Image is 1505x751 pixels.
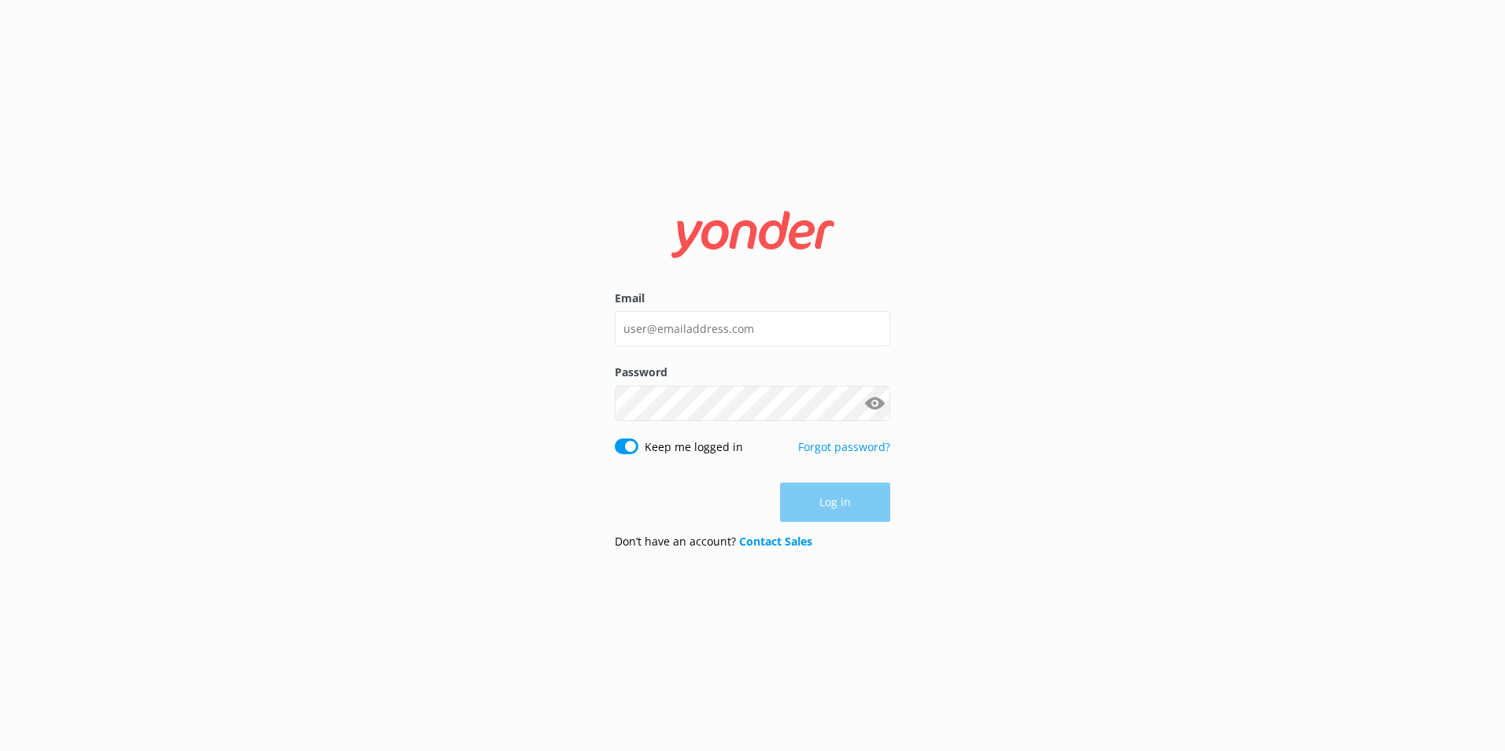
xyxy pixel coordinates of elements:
[739,534,812,549] a: Contact Sales
[615,533,812,550] p: Don’t have an account?
[859,387,890,419] button: Show password
[615,311,890,346] input: user@emailaddress.com
[645,438,743,456] label: Keep me logged in
[615,364,890,381] label: Password
[615,290,890,307] label: Email
[798,439,890,454] a: Forgot password?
